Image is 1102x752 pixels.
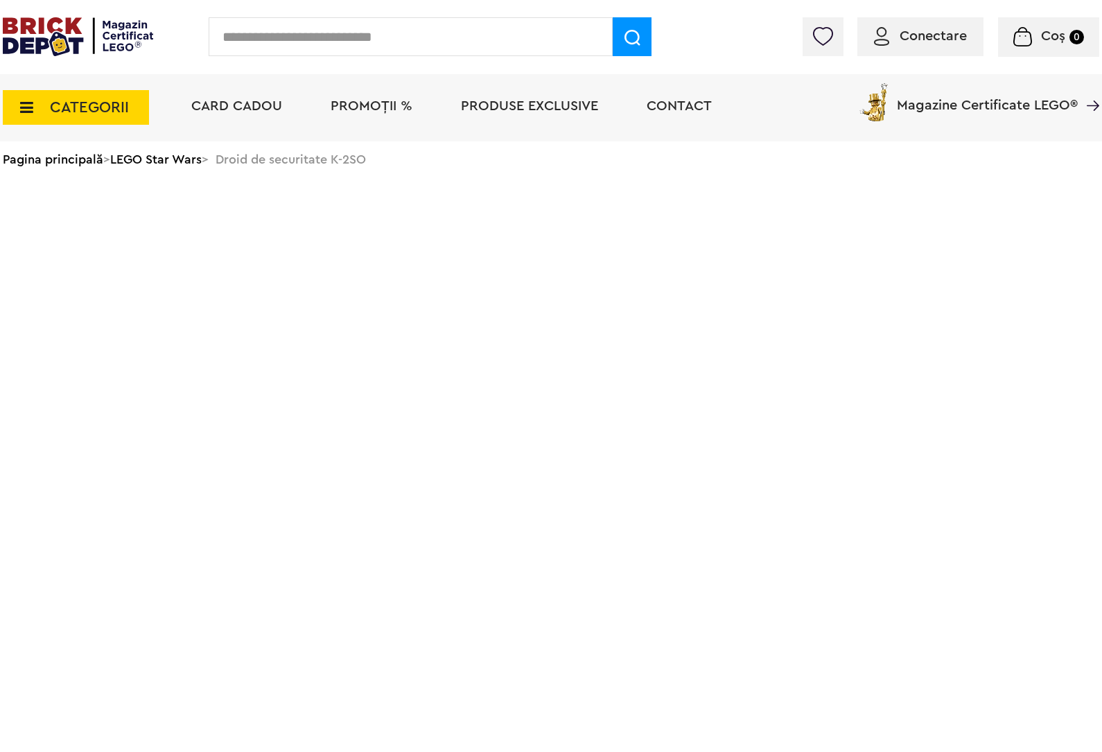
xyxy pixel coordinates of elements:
[3,153,103,166] a: Pagina principală
[647,99,712,113] a: Contact
[1069,30,1084,44] small: 0
[1078,80,1099,94] a: Magazine Certificate LEGO®
[191,99,282,113] a: Card Cadou
[1041,29,1065,43] span: Coș
[897,80,1078,112] span: Magazine Certificate LEGO®
[50,100,129,115] span: CATEGORII
[110,153,202,166] a: LEGO Star Wars
[331,99,412,113] a: PROMOȚII %
[900,29,967,43] span: Conectare
[874,29,967,43] a: Conectare
[3,141,1099,177] div: > > Droid de securitate K-2SO
[461,99,598,113] a: Produse exclusive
